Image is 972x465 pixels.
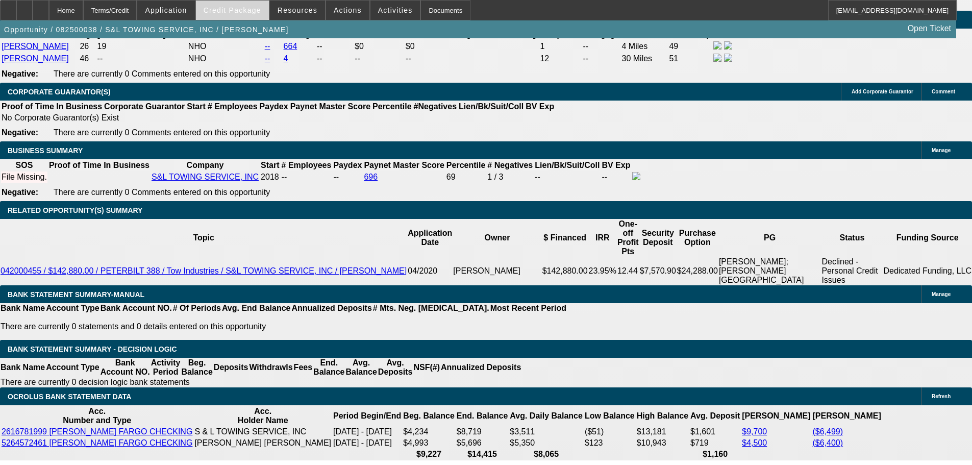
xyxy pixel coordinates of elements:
span: Refresh [932,394,951,399]
th: Proof of Time In Business [48,160,150,170]
th: SOS [1,160,47,170]
td: 46 [79,53,95,64]
img: facebook-icon.png [632,172,640,180]
th: Period Begin/End [333,406,402,426]
span: BANK STATEMENT SUMMARY-MANUAL [8,290,144,299]
th: Security Deposit [639,219,677,257]
th: Deposits [213,358,249,377]
th: NSF(#) [413,358,440,377]
th: High Balance [636,406,689,426]
td: ($51) [584,427,635,437]
th: Owner [453,219,541,257]
th: Purchase Option [677,219,718,257]
td: -- [583,53,620,64]
span: Application [145,6,187,14]
td: $8,719 [456,427,508,437]
b: Corporate Guarantor [104,102,185,111]
td: [PERSON_NAME] [453,257,541,285]
div: 1 / 3 [487,173,533,182]
div: File Missing. [2,173,47,182]
td: $142,880.00 [542,257,588,285]
span: OCROLUS BANK STATEMENT DATA [8,393,131,401]
th: $14,415 [456,449,508,459]
td: -- [534,172,600,183]
a: 4 [284,54,288,63]
th: $8,065 [509,449,583,459]
b: Start [187,102,205,111]
td: [DATE] - [DATE] [333,427,402,437]
span: Add Corporate Guarantor [852,89,913,94]
a: $4,500 [742,438,767,447]
b: Lien/Bk/Suit/Coll [459,102,524,111]
td: 2018 [260,172,280,183]
td: No Corporate Guarantor(s) Exist [1,113,559,123]
th: Avg. Deposits [378,358,413,377]
td: 51 [668,53,712,64]
b: Paydex [333,161,362,169]
img: facebook-icon.png [713,54,721,62]
a: 664 [284,42,297,51]
td: -- [405,53,539,64]
td: NHO [188,53,263,64]
a: 2616781999 [PERSON_NAME] FARGO CHECKING [2,427,192,436]
span: Manage [932,148,951,153]
b: Negative: [2,128,38,137]
a: $9,700 [742,427,767,436]
b: #Negatives [414,102,457,111]
b: BV Exp [602,161,630,169]
b: # Negatives [487,161,533,169]
th: Annualized Deposits [291,303,372,313]
img: facebook-icon.png [713,41,721,50]
td: $1,601 [690,427,740,437]
a: 042000455 / $142,880.00 / PETERBILT 388 / Tow Industries / S&L TOWING SERVICE, INC / [PERSON_NAME] [1,266,407,275]
th: Beg. Balance [181,358,213,377]
td: Dedicated Funding, LLC [883,257,972,285]
td: Declined - Personal Credit Issues [821,257,883,285]
b: BV Exp [526,102,554,111]
span: -- [282,173,287,181]
b: Negative: [2,69,38,78]
th: Beg. Balance [403,406,455,426]
th: $ Financed [542,219,588,257]
a: ($6,400) [813,438,843,447]
td: 12.44 [617,257,639,285]
th: Avg. Daily Balance [509,406,583,426]
td: $719 [690,438,740,448]
a: ($6,499) [813,427,843,436]
b: Paydex [260,102,288,111]
th: End. Balance [456,406,508,426]
td: 49 [668,41,712,52]
td: NHO [188,41,263,52]
th: $9,227 [403,449,455,459]
th: Fees [293,358,313,377]
td: -- [316,41,353,52]
td: -- [354,53,404,64]
th: Activity Period [151,358,181,377]
b: Paynet Master Score [364,161,444,169]
td: $0 [405,41,539,52]
td: 30 Miles [621,53,668,64]
th: [PERSON_NAME] [812,406,882,426]
td: $4,993 [403,438,455,448]
img: linkedin-icon.png [724,41,732,50]
td: $24,288.00 [677,257,718,285]
a: -- [265,42,270,51]
button: Actions [326,1,369,20]
b: Lien/Bk/Suit/Coll [535,161,600,169]
span: BUSINESS SUMMARY [8,146,83,155]
b: Start [261,161,279,169]
td: $13,181 [636,427,689,437]
a: S&L TOWING SERVICE, INC [152,173,259,181]
th: One-off Profit Pts [617,219,639,257]
span: Credit Package [204,6,261,14]
th: End. Balance [313,358,345,377]
span: Opportunity / 082500038 / S&L TOWING SERVICE, INC / [PERSON_NAME] [4,26,289,34]
button: Resources [270,1,325,20]
b: Paynet Master Score [290,102,370,111]
th: Account Type [45,303,100,313]
th: Funding Source [883,219,972,257]
span: RELATED OPPORTUNITY(S) SUMMARY [8,206,142,214]
a: 5264572461 [PERSON_NAME] FARGO CHECKING [2,438,192,447]
th: Withdrawls [248,358,293,377]
td: [PERSON_NAME] [PERSON_NAME] [194,438,332,448]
